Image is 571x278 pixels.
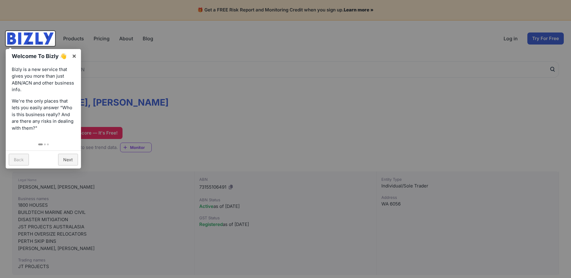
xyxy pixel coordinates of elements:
p: We're the only places that lets you easily answer “Who is this business really? And are there any... [12,98,75,132]
p: Bizly is a new service that gives you more than just ABN/ACN and other business info. [12,66,75,93]
h1: Welcome To Bizly 👋 [12,52,69,60]
a: Back [9,154,29,165]
a: × [67,49,81,63]
a: Next [58,154,78,165]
